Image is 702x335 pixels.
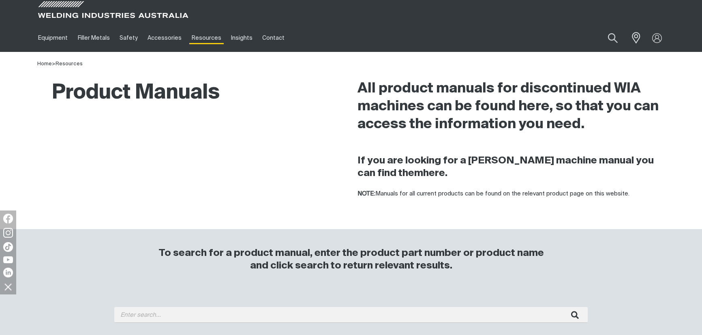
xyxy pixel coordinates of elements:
[3,214,13,223] img: Facebook
[1,280,15,294] img: hide socials
[73,24,114,52] a: Filler Metals
[257,24,289,52] a: Contact
[3,268,13,277] img: LinkedIn
[3,228,13,238] img: Instagram
[357,156,654,178] strong: If you are looking for a [PERSON_NAME] machine manual you can find them
[33,24,73,52] a: Equipment
[52,61,56,67] span: >
[357,191,375,197] strong: NOTE:
[56,61,83,67] a: Resources
[589,28,627,47] input: Product name or item number...
[599,28,627,47] button: Search products
[357,189,665,199] p: Manuals for all current products can be found on the relevant product page on this website.
[3,256,13,263] img: YouTube
[357,80,665,133] h2: All product manuals for discontinued WIA machines can be found here, so that you can access the i...
[423,168,447,178] a: here.
[37,80,220,106] h1: Product Manuals
[115,24,143,52] a: Safety
[114,307,588,323] input: Enter search...
[155,247,547,272] h3: To search for a product manual, enter the product part number or product name and click search to...
[3,242,13,252] img: TikTok
[143,24,186,52] a: Accessories
[37,61,52,67] a: Home
[33,24,510,52] nav: Main
[187,24,226,52] a: Resources
[226,24,257,52] a: Insights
